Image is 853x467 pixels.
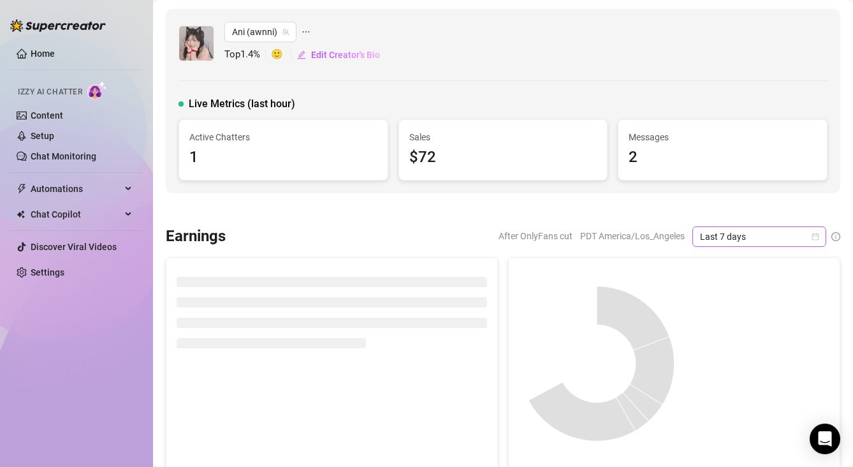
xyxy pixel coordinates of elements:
span: Automations [31,179,121,199]
span: Chat Copilot [31,204,121,225]
span: Last 7 days [700,227,819,246]
a: Setup [31,131,54,141]
span: Live Metrics (last hour) [189,96,295,112]
a: Discover Viral Videos [31,242,117,252]
a: Settings [31,267,64,278]
h3: Earnings [166,226,226,247]
span: Ani (awnni) [232,22,289,41]
span: 🙂 [271,47,296,63]
span: After OnlyFans cut [499,226,572,246]
span: team [282,28,289,36]
span: Top 1.4 % [224,47,271,63]
img: Ani [179,26,214,61]
span: Active Chatters [189,130,377,144]
span: PDT America/Los_Angeles [580,226,685,246]
span: Edit Creator's Bio [311,50,380,60]
span: ellipsis [302,22,310,42]
span: thunderbolt [17,184,27,194]
img: logo-BBDzfeDw.svg [10,19,106,32]
img: AI Chatter [87,81,107,100]
span: Messages [629,130,817,144]
a: Chat Monitoring [31,151,96,161]
img: Chat Copilot [17,210,25,219]
span: Izzy AI Chatter [18,86,82,98]
div: 1 [189,145,377,170]
span: calendar [812,233,819,241]
div: Open Intercom Messenger [810,424,840,454]
div: $72 [409,145,597,170]
span: Sales [409,130,597,144]
div: 2 [629,145,817,170]
button: Edit Creator's Bio [296,45,381,65]
span: info-circle [831,232,840,241]
span: edit [297,50,306,59]
a: Content [31,110,63,121]
a: Home [31,48,55,59]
